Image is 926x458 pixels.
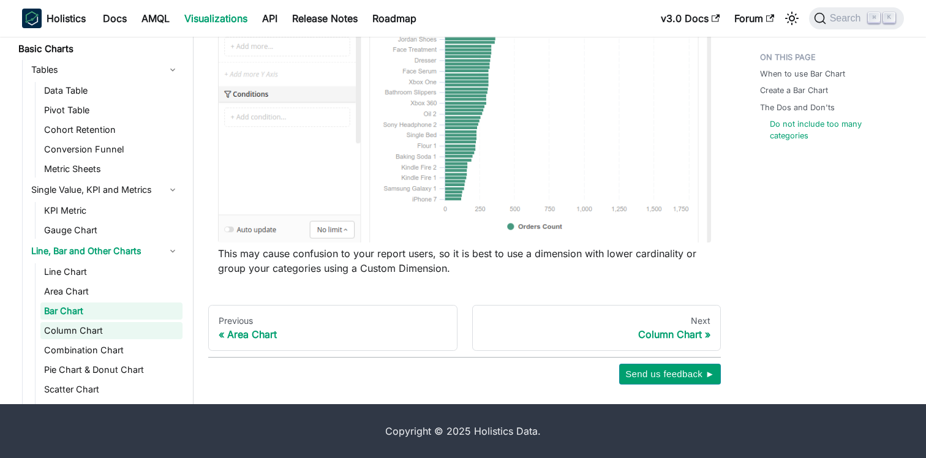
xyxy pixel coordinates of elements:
a: Create a Bar Chart [760,84,828,96]
div: Area Chart [219,328,447,340]
a: Line, Bar and Other Charts [28,241,183,261]
a: Do not include too many categories [770,118,892,141]
a: Bubble Chart [40,400,183,418]
div: Previous [219,315,447,326]
a: Cohort Retention [40,121,183,138]
a: Pie Chart & Donut Chart [40,361,183,378]
button: Search (Command+K) [809,7,904,29]
div: Copyright © 2025 Holistics Data. [73,424,853,438]
nav: Docs pages [208,305,721,351]
a: Forum [727,9,781,28]
a: Column Chart [40,322,183,339]
a: Scatter Chart [40,381,183,398]
a: Visualizations [177,9,255,28]
a: HolisticsHolistics [22,9,86,28]
a: Data Table [40,82,183,99]
div: Column Chart [483,328,711,340]
a: PreviousArea Chart [208,305,457,351]
a: When to use Bar Chart [760,68,845,80]
a: AMQL [134,9,177,28]
kbd: ⌘ [868,12,880,23]
a: Release Notes [285,9,365,28]
a: KPI Metric [40,202,183,219]
img: Holistics [22,9,42,28]
a: Metric Sheets [40,160,183,178]
span: Send us feedback ► [625,366,715,382]
a: Gauge Chart [40,222,183,239]
button: Switch between dark and light mode (currently light mode) [782,9,802,28]
a: v3.0 Docs [653,9,727,28]
p: This may cause confusion to your report users, so it is best to use a dimension with lower cardin... [218,246,711,276]
a: NextColumn Chart [472,305,721,351]
a: Pivot Table [40,102,183,119]
a: API [255,9,285,28]
span: Search [826,13,868,24]
a: Bar Chart [40,302,183,320]
b: Holistics [47,11,86,26]
button: Send us feedback ► [619,364,721,385]
kbd: K [883,12,895,23]
a: Line Chart [40,263,183,280]
a: Docs [96,9,134,28]
a: Roadmap [365,9,424,28]
a: Conversion Funnel [40,141,183,158]
a: Tables [28,60,183,80]
a: Combination Chart [40,342,183,359]
a: Area Chart [40,283,183,300]
div: Next [483,315,711,326]
a: Basic Charts [15,40,183,58]
a: Single Value, KPI and Metrics [28,180,183,200]
a: The Dos and Don'ts [760,102,835,113]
